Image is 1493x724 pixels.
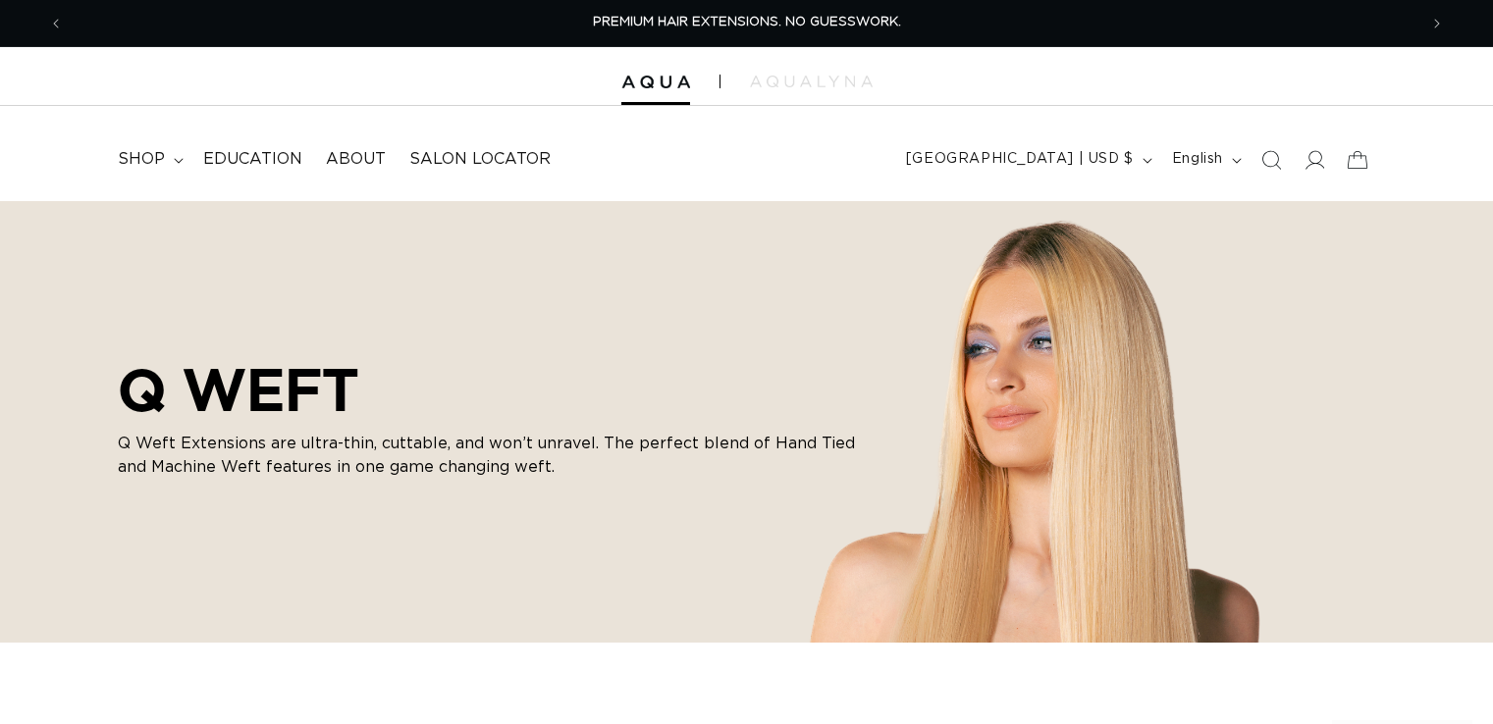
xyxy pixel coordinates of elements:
a: About [314,137,398,181]
a: Education [191,137,314,181]
button: Next announcement [1415,5,1459,42]
span: Education [203,149,302,170]
span: English [1172,149,1223,170]
img: aqualyna.com [750,76,873,87]
button: [GEOGRAPHIC_DATA] | USD $ [894,141,1160,179]
button: Previous announcement [34,5,78,42]
button: English [1160,141,1250,179]
span: shop [118,149,165,170]
span: PREMIUM HAIR EXTENSIONS. NO GUESSWORK. [593,16,901,28]
a: Salon Locator [398,137,562,181]
span: Salon Locator [409,149,551,170]
p: Q Weft Extensions are ultra-thin, cuttable, and won’t unravel. The perfect blend of Hand Tied and... [118,432,864,479]
span: About [326,149,386,170]
h2: Q WEFT [118,355,864,424]
summary: Search [1250,138,1293,181]
span: [GEOGRAPHIC_DATA] | USD $ [906,149,1134,170]
img: Aqua Hair Extensions [621,76,690,89]
summary: shop [106,137,191,181]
